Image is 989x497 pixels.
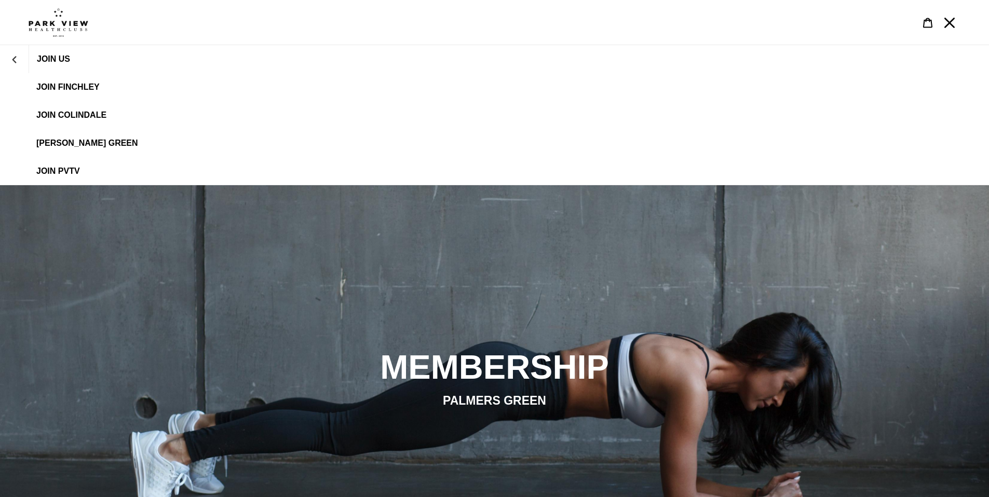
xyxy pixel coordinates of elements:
[939,11,960,34] button: Menu
[36,82,100,92] span: JOIN FINCHLEY
[36,139,138,148] span: [PERSON_NAME] Green
[36,167,80,176] span: JOIN PVTV
[29,8,88,37] img: Park view health clubs is a gym near you.
[443,394,546,407] span: PALMERS GREEN
[37,54,70,64] span: JOIN US
[36,111,106,120] span: JOIN Colindale
[212,347,778,388] h2: MEMBERSHIP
